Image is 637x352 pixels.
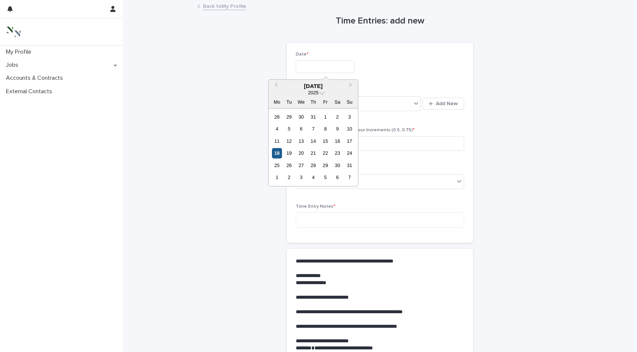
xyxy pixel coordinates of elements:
div: Th [308,97,318,107]
div: Choose Thursday, 14 August 2025 [308,136,318,146]
div: Choose Monday, 28 July 2025 [272,112,282,122]
div: Choose Wednesday, 30 July 2025 [296,112,306,122]
div: Choose Saturday, 16 August 2025 [332,136,342,146]
div: Choose Friday, 1 August 2025 [320,112,330,122]
div: Choose Sunday, 17 August 2025 [345,136,355,146]
div: Choose Friday, 8 August 2025 [320,124,330,134]
span: Add New [436,101,458,106]
p: Accounts & Contracts [3,75,69,82]
div: Choose Wednesday, 20 August 2025 [296,148,306,158]
div: Choose Monday, 1 September 2025 [272,172,282,182]
button: Add New [422,98,464,110]
div: Choose Tuesday, 19 August 2025 [284,148,294,158]
div: Choose Wednesday, 13 August 2025 [296,136,306,146]
div: Choose Monday, 18 August 2025 [272,148,282,158]
p: My Profile [3,48,37,56]
div: Choose Thursday, 28 August 2025 [308,160,318,170]
div: Choose Tuesday, 29 July 2025 [284,112,294,122]
a: Back toMy Profile [203,1,246,10]
div: Choose Monday, 11 August 2025 [272,136,282,146]
div: Choose Thursday, 7 August 2025 [308,124,318,134]
button: Next Month [345,81,357,92]
div: Tu [284,97,294,107]
div: Choose Saturday, 2 August 2025 [332,112,342,122]
div: Choose Friday, 15 August 2025 [320,136,330,146]
div: Choose Friday, 5 September 2025 [320,172,330,182]
div: Sa [332,97,342,107]
div: Choose Thursday, 4 September 2025 [308,172,318,182]
div: Choose Saturday, 30 August 2025 [332,160,342,170]
div: [DATE] [269,83,358,89]
p: Jobs [3,62,24,69]
div: Choose Saturday, 6 September 2025 [332,172,342,182]
div: Choose Thursday, 21 August 2025 [308,148,318,158]
div: Fr [320,97,330,107]
div: Choose Sunday, 3 August 2025 [345,112,355,122]
div: Choose Wednesday, 27 August 2025 [296,160,306,170]
button: Previous Month [269,81,281,92]
div: Choose Saturday, 9 August 2025 [332,124,342,134]
div: Mo [272,97,282,107]
p: External Contacts [3,88,58,95]
div: We [296,97,306,107]
div: Choose Monday, 25 August 2025 [272,160,282,170]
div: Choose Wednesday, 6 August 2025 [296,124,306,134]
div: Choose Thursday, 31 July 2025 [308,112,318,122]
span: 2025 [308,90,318,95]
div: Choose Sunday, 7 September 2025 [345,172,355,182]
span: Time Entry Notes [296,204,335,209]
div: Choose Tuesday, 2 September 2025 [284,172,294,182]
div: Su [345,97,355,107]
div: Choose Saturday, 23 August 2025 [332,148,342,158]
div: Choose Sunday, 24 August 2025 [345,148,355,158]
div: Choose Tuesday, 12 August 2025 [284,136,294,146]
div: Choose Sunday, 10 August 2025 [345,124,355,134]
h1: Time Entries: add new [287,16,473,26]
div: Choose Wednesday, 3 September 2025 [296,172,306,182]
div: Choose Tuesday, 5 August 2025 [284,124,294,134]
div: Choose Tuesday, 26 August 2025 [284,160,294,170]
div: Choose Monday, 4 August 2025 [272,124,282,134]
img: 3bAFpBnQQY6ys9Fa9hsD [6,24,21,39]
div: Choose Friday, 22 August 2025 [320,148,330,158]
div: month 2025-08 [271,111,355,183]
div: Choose Sunday, 31 August 2025 [345,160,355,170]
span: Date [296,52,308,57]
div: Choose Friday, 29 August 2025 [320,160,330,170]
